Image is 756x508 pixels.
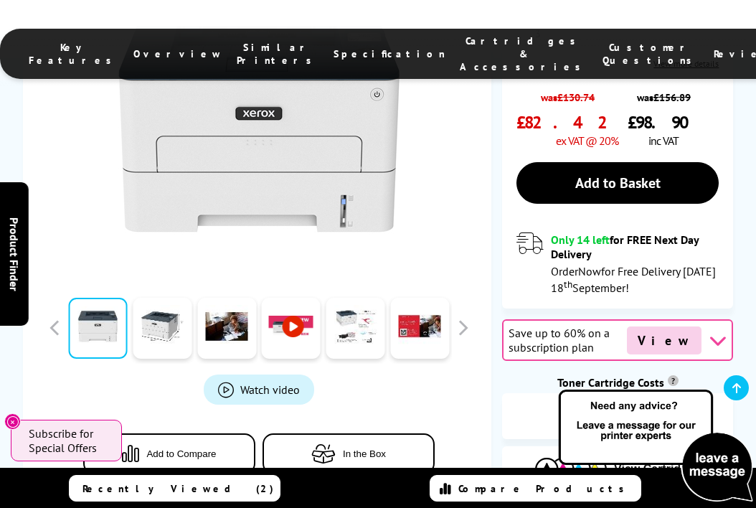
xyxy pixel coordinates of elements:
[551,232,610,247] span: Only 14 left
[628,83,699,104] span: was
[557,90,595,104] strike: £130.74
[509,326,623,354] span: Save up to 60% on a subscription plan
[237,41,319,67] span: Similar Printers
[555,387,756,505] img: Open Live Chat window
[29,41,119,67] span: Key Features
[516,232,719,294] div: modal_delivery
[551,264,716,295] span: Order for Free Delivery [DATE] 18 September!
[29,426,108,455] span: Subscribe for Special Offers
[7,217,22,291] span: Product Finder
[458,482,632,495] span: Compare Products
[4,413,21,430] button: Close
[263,433,435,474] button: In the Box
[240,382,300,397] span: Watch video
[627,326,701,354] span: View
[628,111,699,133] span: £98.90
[69,475,280,502] a: Recently Viewed (2)
[564,278,572,291] sup: th
[578,264,601,278] span: Now
[83,433,255,474] button: Add to Compare
[516,111,618,133] span: £82.42
[343,448,386,459] span: In the Box
[516,162,719,204] a: Add to Basket
[516,83,618,104] span: was
[460,34,588,73] span: Cartridges & Accessories
[502,375,733,390] div: Toner Cartridge Costs
[551,232,719,261] div: for FREE Next Day Delivery
[430,475,641,502] a: Compare Products
[535,458,607,480] img: Cartridges
[204,375,314,405] a: Product_All_Videos
[133,47,222,60] span: Overview
[668,375,679,386] sup: Cost per page
[653,90,691,104] strike: £156.89
[146,448,216,459] span: Add to Compare
[334,47,445,60] span: Specification
[648,133,679,148] span: inc VAT
[82,482,274,495] span: Recently Viewed (2)
[556,133,618,148] span: ex VAT @ 20%
[603,41,699,67] span: Customer Questions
